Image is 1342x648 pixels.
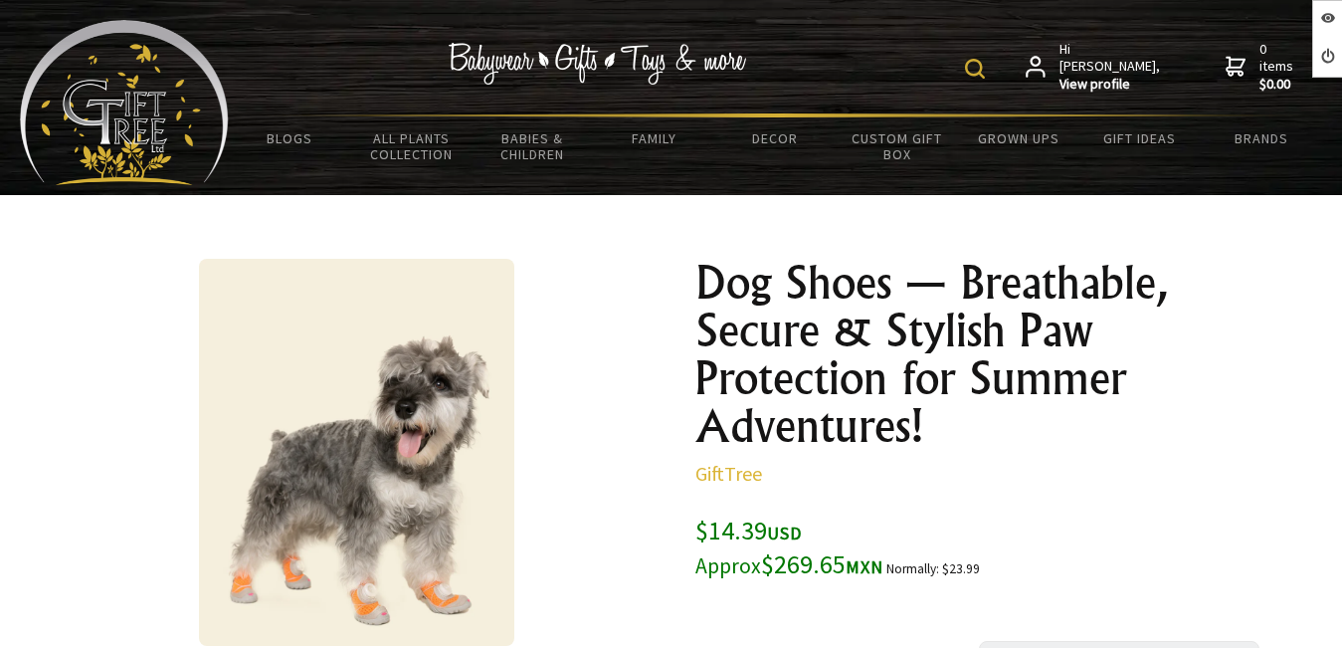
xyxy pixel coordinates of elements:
a: All Plants Collection [350,117,472,175]
span: 0 items [1259,40,1297,94]
span: USD [767,522,802,544]
img: product search [965,59,985,79]
a: Gift Ideas [1079,117,1201,159]
span: Hi [PERSON_NAME], [1059,41,1162,94]
a: Custom Gift Box [837,117,958,175]
a: BLOGS [229,117,350,159]
img: Babyware - Gifts - Toys and more... [20,20,229,185]
a: Babies & Children [472,117,593,175]
img: Babywear - Gifts - Toys & more [448,43,746,85]
small: Normally: $23.99 [886,560,980,577]
a: Grown Ups [958,117,1079,159]
strong: View profile [1059,76,1162,94]
span: $14.39 $269.65 [695,514,883,580]
small: Approx [695,552,761,579]
img: Dog Shoes — Breathable, Secure & Stylish Paw Protection for Summer Adventures! [199,259,514,646]
a: 0 items$0.00 [1226,41,1297,94]
a: Family [593,117,714,159]
a: GiftTree [695,461,762,486]
span: MXN [846,555,883,578]
strong: $0.00 [1259,76,1297,94]
a: Hi [PERSON_NAME],View profile [1026,41,1162,94]
a: Brands [1201,117,1322,159]
h1: Dog Shoes — Breathable, Secure & Stylish Paw Protection for Summer Adventures! [695,259,1276,450]
a: Decor [714,117,836,159]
